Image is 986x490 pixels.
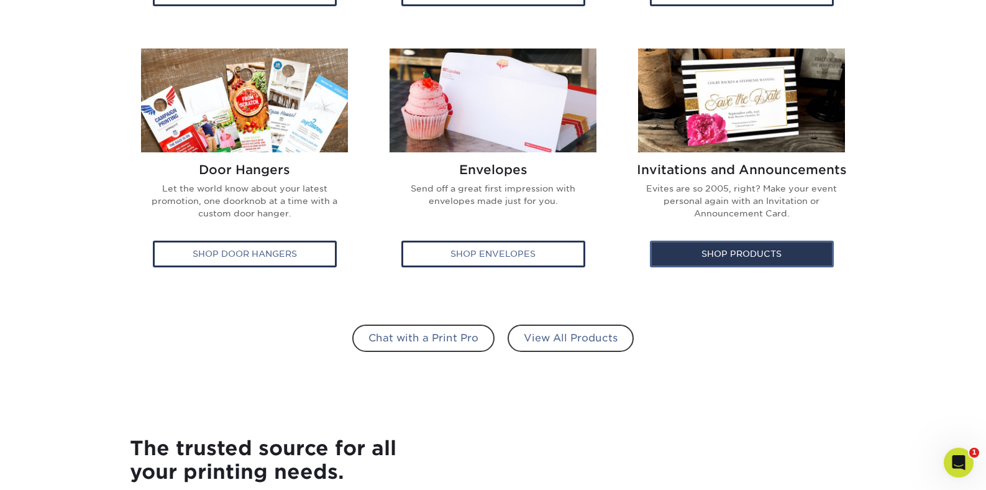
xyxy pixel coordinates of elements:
[140,182,350,230] p: Let the world know about your latest promotion, one doorknob at a time with a custom door hanger.
[3,452,106,486] iframe: Google Customer Reviews
[638,49,845,152] img: Invitations and Announcements
[352,325,495,352] a: Chat with a Print Pro
[637,162,847,177] h2: Invitations and Announcements
[140,162,350,177] h2: Door Hangers
[130,437,526,484] h4: The trusted source for all your printing needs.
[153,241,337,267] div: Shop Door Hangers
[388,162,598,177] h2: Envelopes
[508,325,634,352] a: View All Products
[130,49,360,280] a: Door Hangers Door Hangers Let the world know about your latest promotion, one doorknob at a time ...
[401,241,585,267] div: Shop Envelopes
[627,49,857,280] a: Invitations and Announcements Invitations and Announcements Evites are so 2005, right? Make your ...
[390,49,596,152] img: Envelopes
[637,182,847,230] p: Evites are so 2005, right? Make your event personal again with an Invitation or Announcement Card.
[378,49,608,280] a: Envelopes Envelopes Send off a great first impression with envelopes made just for you. Shop Enve...
[388,182,598,218] p: Send off a great first impression with envelopes made just for you.
[650,241,834,267] div: Shop Products
[141,49,348,152] img: Door Hangers
[969,448,979,458] span: 1
[944,448,974,478] iframe: Intercom live chat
